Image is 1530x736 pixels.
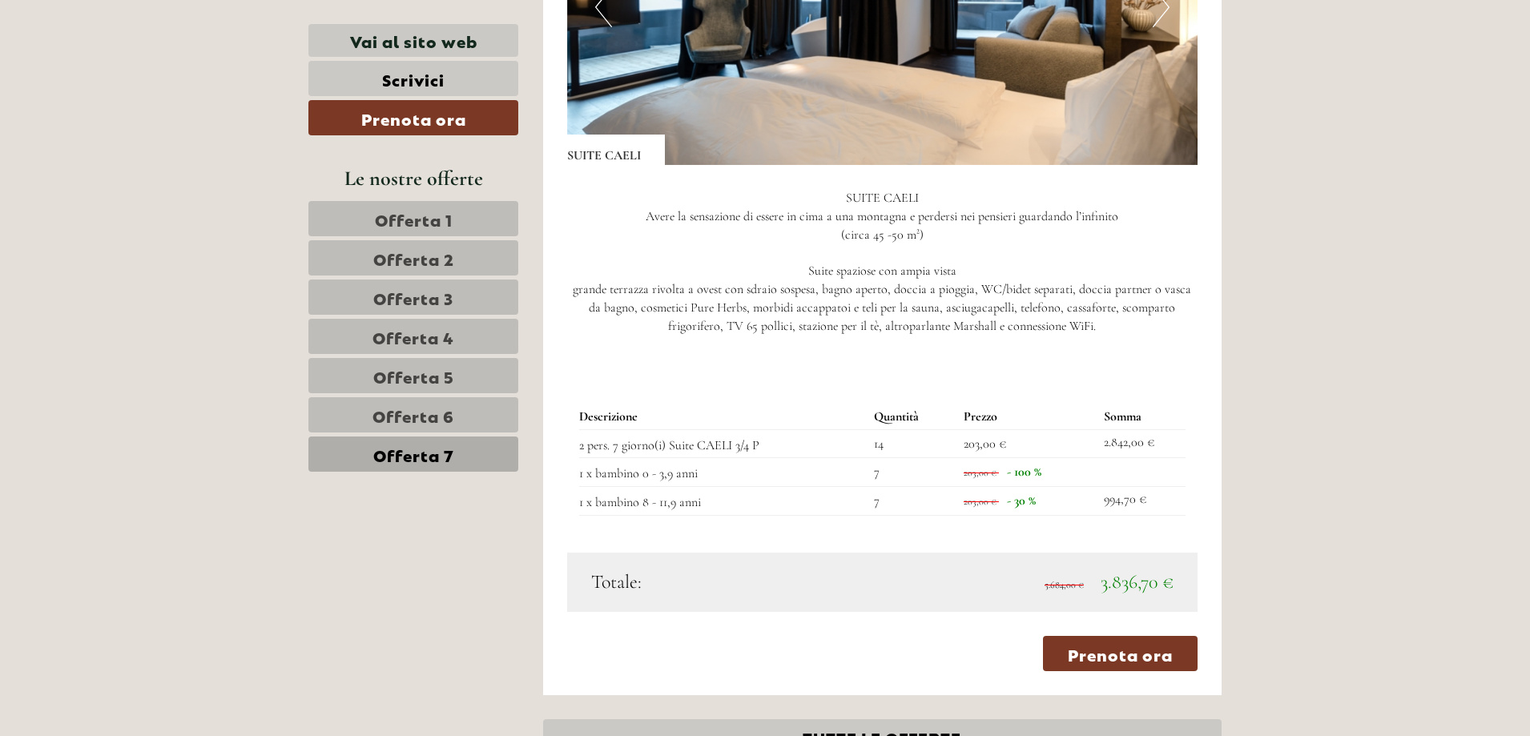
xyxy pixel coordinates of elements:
[579,569,883,596] div: Totale:
[1045,579,1084,590] span: 5.684,00 €
[372,404,454,426] span: Offerta 6
[567,189,1198,336] p: SUITE CAELI Avere la sensazione di essere in cima a una montagna e perdersi nei pensieri guardand...
[964,496,997,507] span: 203,00 €
[579,429,868,458] td: 2 pers. 7 giorno(i) Suite CAELI 3/4 P
[24,46,214,59] div: [GEOGRAPHIC_DATA]
[1007,493,1036,509] span: - 30 %
[868,429,957,458] td: 14
[373,247,454,269] span: Offerta 2
[375,207,453,230] span: Offerta 1
[280,12,351,39] div: giovedì
[964,436,1006,452] span: 203,00 €
[308,100,518,135] a: Prenota ora
[373,286,453,308] span: Offerta 3
[1043,636,1198,671] a: Prenota ora
[579,487,868,516] td: 1 x bambino 8 - 11,9 anni
[372,325,454,348] span: Offerta 4
[868,487,957,516] td: 7
[24,78,214,89] small: 10:14
[579,458,868,487] td: 1 x bambino 0 - 3,9 anni
[373,364,454,387] span: Offerta 5
[308,163,518,193] div: Le nostre offerte
[537,415,631,450] button: Invia
[1097,404,1186,429] th: Somma
[1097,429,1186,458] td: 2.842,00 €
[579,404,868,429] th: Descrizione
[12,43,222,92] div: Buon giorno, come possiamo aiutarla?
[868,458,957,487] td: 7
[957,404,1097,429] th: Prezzo
[308,24,518,57] a: Vai al sito web
[308,61,518,96] a: Scrivici
[373,443,454,465] span: Offerta 7
[1097,487,1186,516] td: 994,70 €
[868,404,957,429] th: Quantità
[1007,464,1041,480] span: - 100 %
[964,467,997,478] span: 203,00 €
[567,135,665,165] div: SUITE CAELI
[1101,570,1174,593] span: 3.836,70 €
